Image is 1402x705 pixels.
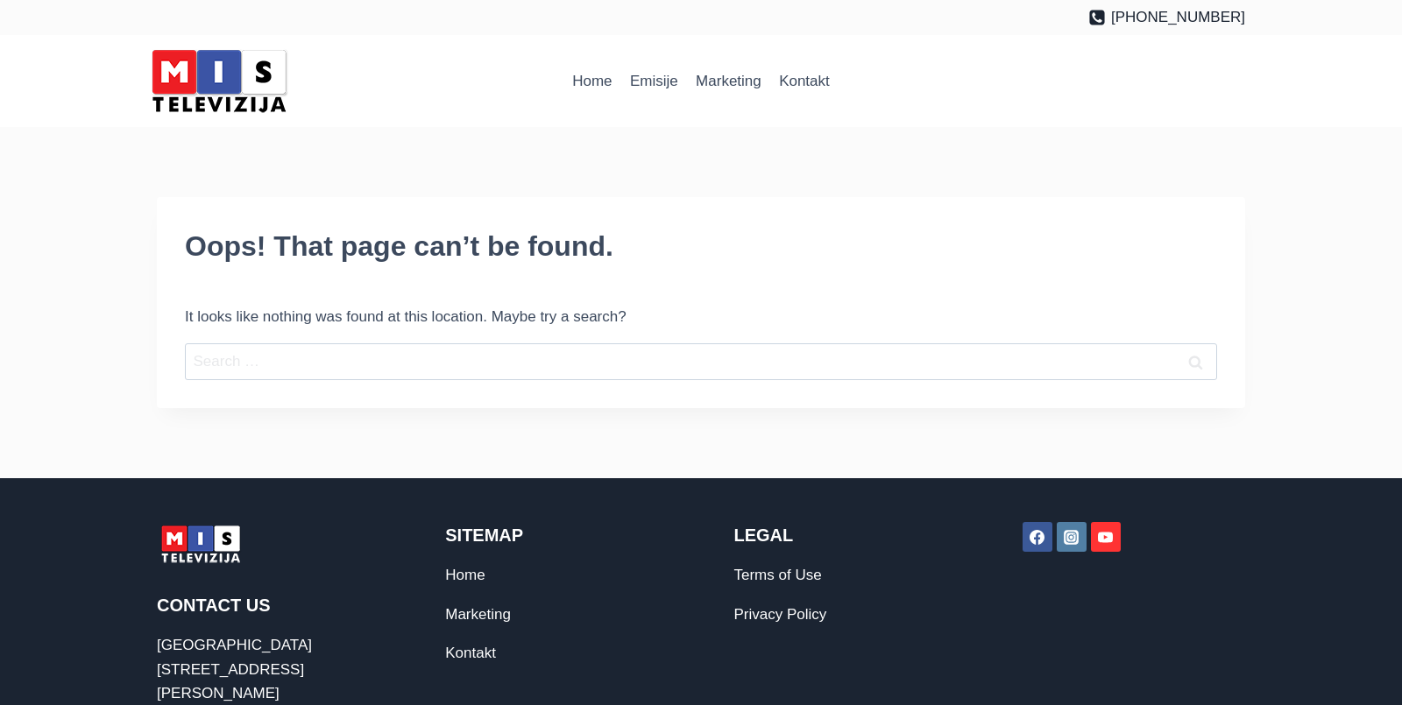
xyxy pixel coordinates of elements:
[185,305,1217,328] p: It looks like nothing was found at this location. Maybe try a search?
[445,606,511,623] a: Marketing
[687,60,770,102] a: Marketing
[734,606,827,623] a: Privacy Policy
[145,44,294,118] img: MIS Television
[734,567,822,583] a: Terms of Use
[563,60,621,102] a: Home
[1173,343,1217,381] input: Search
[734,522,957,548] h2: Legal
[157,592,379,618] h2: Contact Us
[445,567,485,583] a: Home
[563,60,839,102] nav: Primary
[445,645,496,661] a: Kontakt
[1057,522,1087,552] a: Instagram
[1091,522,1121,552] a: YouTube
[445,522,668,548] h2: Sitemap
[1111,5,1245,29] span: [PHONE_NUMBER]
[770,60,839,102] a: Kontakt
[621,60,687,102] a: Emisije
[1023,522,1052,552] a: Facebook
[185,225,1217,267] h1: Oops! That page can’t be found.
[1088,5,1245,29] a: [PHONE_NUMBER]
